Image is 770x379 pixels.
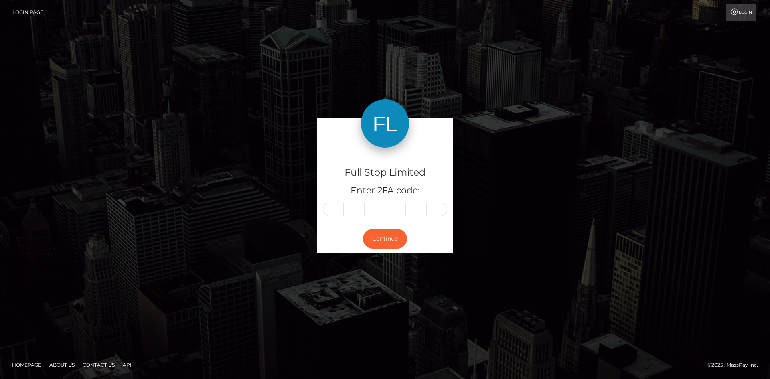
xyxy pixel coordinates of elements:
[12,4,43,21] a: Login Page
[323,184,447,197] h5: Enter 2FA code:
[120,359,135,371] a: API
[79,359,118,371] a: Contact Us
[707,361,764,369] div: © 2025 , MassPay Inc.
[363,229,407,249] button: Continue
[361,99,409,148] img: Full Stop Limited
[46,359,78,371] a: About Us
[726,4,756,21] a: Login
[323,166,447,180] h4: Full Stop Limited
[9,359,45,371] a: Homepage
